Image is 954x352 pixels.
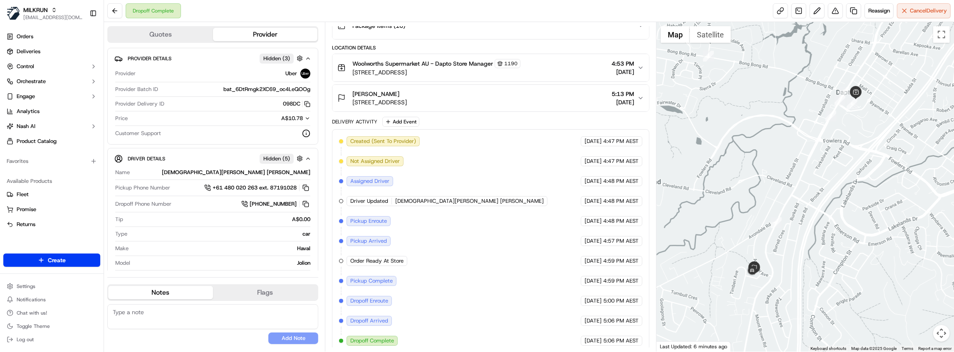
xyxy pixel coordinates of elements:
[382,117,419,127] button: Add Event
[603,217,639,225] span: 4:48 PM AEST
[3,45,100,58] a: Deliveries
[3,334,100,345] button: Log out
[661,26,690,43] button: Show street map
[241,199,310,209] a: [PHONE_NUMBER]
[933,26,950,43] button: Toggle fullscreen view
[3,155,100,168] div: Favorites
[3,3,86,23] button: MILKRUNMILKRUN[EMAIL_ADDRESS][DOMAIN_NAME]
[3,281,100,292] button: Settings
[300,69,310,79] img: uber-new-logo.jpeg
[17,78,46,85] span: Orchestrate
[23,14,83,21] button: [EMAIL_ADDRESS][DOMAIN_NAME]
[17,138,57,145] span: Product Catalog
[115,86,158,93] span: Provider Batch ID
[114,52,311,65] button: Provider DetailsHidden (3)
[350,277,393,285] span: Pickup Complete
[3,218,100,231] button: Returns
[3,135,100,148] a: Product Catalog
[115,130,161,137] span: Customer Support
[213,184,297,192] span: +61 480 020 263 ext. 87191028
[350,217,387,225] span: Pickup Enroute
[612,68,634,76] span: [DATE]
[350,197,388,205] span: Driver Updated
[3,75,100,88] button: Orchestrate
[263,155,290,162] span: Hidden ( 5 )
[352,68,520,76] span: [STREET_ADDRESS]
[17,48,40,55] span: Deliveries
[395,197,544,205] span: [DEMOGRAPHIC_DATA][PERSON_NAME] [PERSON_NAME]
[3,30,100,43] a: Orders
[204,183,310,192] button: +61 480 020 263 ext. 87191028
[332,44,649,51] div: Location Details
[3,60,100,73] button: Control
[3,90,100,103] button: Engage
[3,294,100,305] button: Notifications
[902,346,913,351] a: Terms (opens in new tab)
[603,257,639,265] span: 4:59 PM AEST
[7,221,97,228] a: Returns
[585,257,602,265] span: [DATE]
[115,184,170,192] span: Pickup Phone Number
[918,346,952,351] a: Report a map error
[847,98,857,109] div: 6
[17,296,46,303] span: Notifications
[115,115,128,122] span: Price
[7,191,97,198] a: Fleet
[3,320,100,332] button: Toggle Theme
[585,158,602,165] span: [DATE]
[133,169,310,176] div: [DEMOGRAPHIC_DATA][PERSON_NAME] [PERSON_NAME]
[352,90,399,98] span: [PERSON_NAME]
[810,346,846,352] button: Keyboard shortcuts
[134,259,310,267] div: Jolion
[612,59,634,68] span: 4:53 PM
[835,95,845,106] div: 7
[115,70,136,77] span: Provider
[659,341,686,352] a: Open this area in Google Maps (opens a new window)
[690,26,731,43] button: Show satellite imagery
[603,237,639,245] span: 4:57 PM AEST
[108,28,213,41] button: Quotes
[603,177,639,185] span: 4:48 PM AEST
[17,336,34,343] span: Log out
[23,6,48,14] span: MILKRUN
[332,85,649,111] button: [PERSON_NAME][STREET_ADDRESS]5:13 PM[DATE]
[250,200,297,208] span: [PHONE_NUMBER]
[7,206,97,213] a: Promise
[48,256,66,264] span: Create
[350,237,387,245] span: Pickup Arrived
[17,206,36,213] span: Promise
[263,55,290,62] span: Hidden ( 3 )
[17,63,34,70] span: Control
[281,115,303,122] span: A$10.78
[350,138,416,145] span: Created (Sent To Provider)
[126,216,310,223] div: A$0.00
[114,152,311,165] button: Driver DetailsHidden (5)
[659,341,686,352] img: Google
[17,283,35,290] span: Settings
[612,90,634,98] span: 5:13 PM
[603,158,639,165] span: 4:47 PM AEST
[128,155,165,162] span: Driver Details
[603,197,639,205] span: 4:48 PM AEST
[603,337,639,345] span: 5:06 PM AEST
[213,28,318,41] button: Provider
[237,115,310,122] button: A$10.78
[868,7,890,15] span: Reassign
[213,286,318,299] button: Flags
[7,7,20,20] img: MILKRUN
[825,111,836,121] div: 8
[350,297,388,305] span: Dropoff Enroute
[851,346,897,351] span: Map data ©2025 Google
[17,221,35,228] span: Returns
[115,200,171,208] span: Dropoff Phone Number
[115,245,129,252] span: Make
[585,337,602,345] span: [DATE]
[585,217,602,225] span: [DATE]
[3,105,100,118] a: Analytics
[585,197,602,205] span: [DATE]
[350,317,388,325] span: Dropoff Arrived
[3,120,100,133] button: Nash AI
[703,51,714,62] div: 4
